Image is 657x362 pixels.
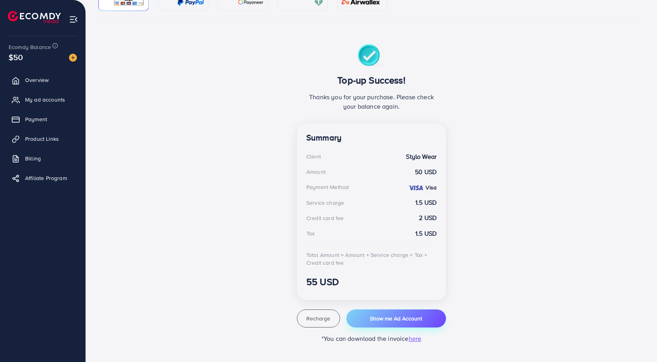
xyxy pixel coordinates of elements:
div: Client [306,153,321,160]
a: Product Links [6,131,80,147]
span: Billing [25,155,41,162]
img: logo [8,11,61,23]
img: success [358,44,386,68]
div: Total Amount = Amount + Service charge + Tax + Credit card fee [306,251,437,267]
span: My ad accounts [25,96,65,104]
strong: Visa [426,184,437,191]
span: here [409,334,422,343]
a: Affiliate Program [6,170,80,186]
span: Recharge [306,315,330,322]
img: menu [69,15,78,24]
a: Payment [6,111,80,127]
span: Affiliate Program [25,174,67,182]
span: $50 [9,51,23,63]
span: Payment [25,115,47,123]
button: Recharge [297,309,340,327]
strong: 50 USD [415,167,437,176]
a: Billing [6,151,80,166]
div: Payment Method [306,183,349,191]
div: Credit card fee [306,214,344,222]
a: My ad accounts [6,92,80,107]
span: Overview [25,76,49,84]
span: Show me Ad Account [370,315,422,322]
span: Product Links [25,135,59,143]
h4: Summary [306,133,437,143]
div: Tax [306,229,315,237]
a: Overview [6,72,80,88]
button: Show me Ad Account [346,309,446,327]
strong: Stylo Wear [406,152,437,161]
h3: 55 USD [306,276,437,287]
strong: 2 USD [419,213,437,222]
p: Thanks you for your purchase. Please check your balance again. [306,92,437,111]
strong: 1.5 USD [415,198,437,207]
div: Amount [306,168,326,176]
p: *You can download the invoice [297,334,446,343]
strong: 1.5 USD [415,229,437,238]
iframe: Chat [624,327,651,356]
h3: Top-up Success! [306,75,437,86]
img: credit [408,185,424,191]
span: Ecomdy Balance [9,43,51,51]
div: Service charge [306,199,344,207]
img: image [69,54,77,62]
